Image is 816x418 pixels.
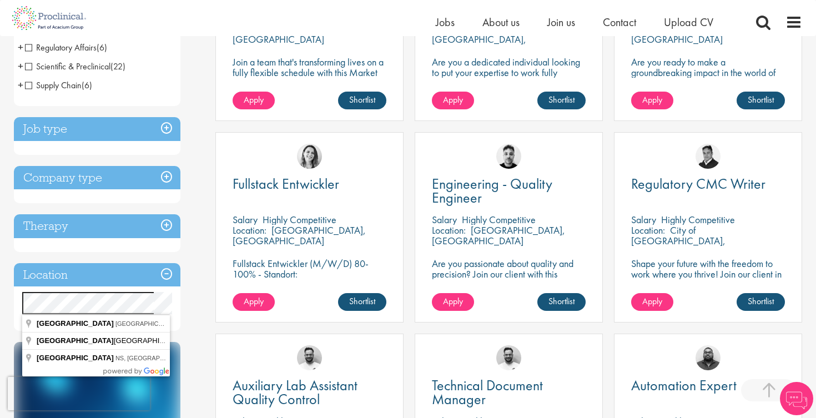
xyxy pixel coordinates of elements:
a: Auxiliary Lab Assistant Quality Control [233,379,386,406]
span: Regulatory CMC Writer [631,174,765,193]
span: Scientific & Preclinical [25,61,110,72]
span: Apply [443,94,463,105]
a: About us [482,15,520,29]
p: City of [GEOGRAPHIC_DATA], [GEOGRAPHIC_DATA] [631,224,726,258]
p: Are you passionate about quality and precision? Join our client with this engineering role and he... [432,258,586,300]
a: Shortlist [737,293,785,311]
img: Emile De Beer [297,345,322,370]
a: Shortlist [338,293,386,311]
img: Ashley Bennett [696,345,721,370]
span: (6) [97,42,107,53]
h3: Company type [14,166,180,190]
img: Nur Ergiydiren [297,144,322,169]
a: Apply [631,92,673,109]
a: Shortlist [537,92,586,109]
span: Apply [443,295,463,307]
a: Apply [631,293,673,311]
p: City of [GEOGRAPHIC_DATA], [GEOGRAPHIC_DATA] [432,22,526,56]
a: Fullstack Entwickler [233,177,386,191]
a: Apply [233,293,275,311]
span: Location: [631,224,665,236]
p: Fullstack Entwickler (M/W/D) 80-100% - Standort: [GEOGRAPHIC_DATA], [GEOGRAPHIC_DATA] - Arbeitsze... [233,258,386,311]
a: Shortlist [737,92,785,109]
span: [GEOGRAPHIC_DATA] [37,336,190,345]
a: Apply [432,293,474,311]
span: + [18,39,23,56]
span: NS, [GEOGRAPHIC_DATA] [115,355,191,361]
span: Supply Chain [25,79,82,91]
a: Regulatory CMC Writer [631,177,785,191]
span: Apply [642,94,662,105]
span: Salary [631,213,656,226]
iframe: reCAPTCHA [8,377,150,410]
p: Shape your future with the freedom to work where you thrive! Join our client in this fully remote... [631,258,785,290]
img: Dean Fisher [496,144,521,169]
span: Auxiliary Lab Assistant Quality Control [233,376,357,409]
p: Join a team that's transforming lives on a fully flexible schedule with this Market Access Manage... [233,57,386,88]
p: Are you ready to make a groundbreaking impact in the world of biotechnology? Join a growing compa... [631,57,785,109]
h3: Therapy [14,214,180,238]
span: [GEOGRAPHIC_DATA] [37,354,114,362]
span: Apply [244,295,264,307]
a: Jobs [436,15,455,29]
a: Automation Expert [631,379,785,392]
a: Engineering - Quality Engineer [432,177,586,205]
a: Shortlist [338,92,386,109]
span: Regulatory Affairs [25,42,107,53]
p: [GEOGRAPHIC_DATA], [GEOGRAPHIC_DATA] [233,224,366,247]
p: Highly Competitive [661,213,735,226]
span: + [18,77,23,93]
span: (6) [82,79,92,91]
span: Engineering - Quality Engineer [432,174,552,207]
a: Apply [233,92,275,109]
img: Peter Duvall [696,144,721,169]
span: Apply [244,94,264,105]
a: Shortlist [537,293,586,311]
h3: Location [14,263,180,287]
span: Fullstack Entwickler [233,174,339,193]
span: Location: [432,224,466,236]
img: Chatbot [780,382,813,415]
a: Upload CV [664,15,713,29]
a: Apply [432,92,474,109]
a: Technical Document Manager [432,379,586,406]
p: Highly Competitive [462,213,536,226]
span: + [18,58,23,74]
p: [GEOGRAPHIC_DATA], [GEOGRAPHIC_DATA] [432,224,565,247]
span: Automation Expert [631,376,737,395]
a: Contact [603,15,636,29]
span: [GEOGRAPHIC_DATA] [37,319,114,328]
span: Supply Chain [25,79,92,91]
span: Location: [233,224,266,236]
p: Are you a dedicated individual looking to put your expertise to work fully flexibly in a remote p... [432,57,586,109]
span: [GEOGRAPHIC_DATA], [GEOGRAPHIC_DATA] [115,320,246,327]
span: Technical Document Manager [432,376,543,409]
span: Salary [432,213,457,226]
p: Highly Competitive [263,213,336,226]
img: Emile De Beer [496,345,521,370]
span: Apply [642,295,662,307]
span: Scientific & Preclinical [25,61,125,72]
h3: Job type [14,117,180,141]
span: (22) [110,61,125,72]
span: Salary [233,213,258,226]
span: Regulatory Affairs [25,42,97,53]
span: [GEOGRAPHIC_DATA] [37,336,114,345]
a: Join us [547,15,575,29]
